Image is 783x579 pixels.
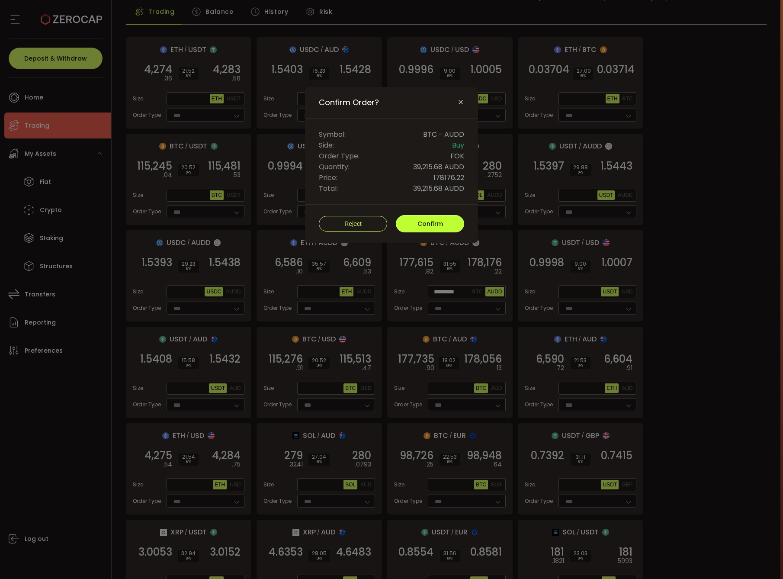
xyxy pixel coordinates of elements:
[740,537,783,579] iframe: Chat Widget
[319,97,379,108] span: Confirm Order?
[457,99,464,106] button: Close
[417,219,443,228] span: Confirm
[433,172,464,183] span: 178176.22
[452,140,464,151] span: Buy
[319,161,350,172] span: Quantity:
[423,129,464,140] span: BTC - AUDD
[344,220,362,227] span: Reject
[413,161,464,172] span: 39,215.68 AUDD
[319,140,334,151] span: Side:
[319,216,387,232] button: Reject
[319,183,338,194] span: Total:
[319,151,359,161] span: Order Type:
[396,215,464,232] button: Confirm
[450,151,464,161] span: FOK
[305,87,478,243] div: Confirm Order?
[319,172,337,183] span: Price:
[413,183,464,194] span: 39,215.68 AUDD
[319,129,346,140] span: Symbol:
